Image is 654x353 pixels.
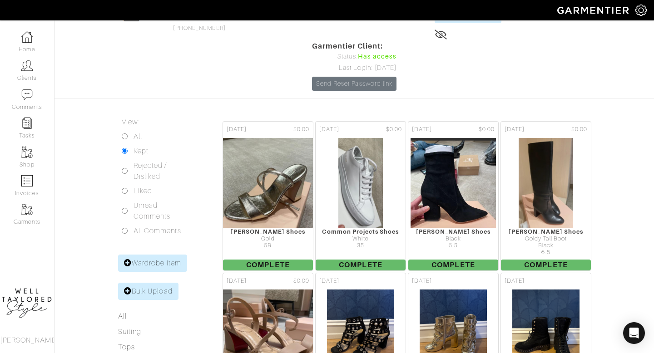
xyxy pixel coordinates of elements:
[316,260,406,270] span: Complete
[316,242,406,249] div: 35
[407,120,500,272] a: [DATE] $0.00 [PERSON_NAME] Shoes Black 6.5 Complete
[410,137,497,228] img: TgkWECJSYvyFk16vEJUQNYk1
[319,277,339,285] span: [DATE]
[319,125,339,134] span: [DATE]
[408,242,498,249] div: 6.5
[118,343,135,351] a: Tops
[386,125,402,134] span: $0.00
[312,77,396,91] a: Send Reset Password link
[501,260,591,270] span: Complete
[21,118,33,129] img: reminder-icon-8004d30b9f0a5d33ae49ab947aed9ed385cf756f9e5892f1edd6e32f2345188e.png
[227,125,247,134] span: [DATE]
[338,137,384,228] img: h6cw2Sjei6HwyY28PDaZYVBb
[314,120,407,272] a: [DATE] $0.00 Common Projects Shoes White 35 Complete
[223,235,313,242] div: Gold
[505,125,525,134] span: [DATE]
[134,186,152,196] label: Liked
[21,204,33,215] img: garments-icon-b7da505a4dc4fd61783c78ac3ca0ef83fa9d6f193b1c9dc38574b1d14d53ca28.png
[223,242,313,249] div: 6B
[501,228,591,235] div: [PERSON_NAME] Shoes
[219,137,316,228] img: F9wLmN9AYs6bU554YAyUwCRq
[134,160,195,182] label: Rejected / Disliked
[316,228,406,235] div: Common Projects Shoes
[293,277,309,285] span: $0.00
[635,5,647,16] img: gear-icon-white-bd11855cb880d31180b6d7d6211b90ccbf57a29d726f0c71d8c61bd08dd39cc2.png
[134,131,142,142] label: All
[118,328,141,336] a: Suiting
[118,283,178,300] a: Bulk Upload
[412,277,432,285] span: [DATE]
[223,260,313,270] span: Complete
[118,312,127,320] a: All
[293,125,309,134] span: $0.00
[571,125,587,134] span: $0.00
[134,146,149,157] label: Kept
[623,322,645,344] div: Open Intercom Messenger
[223,228,313,235] div: [PERSON_NAME] Shoes
[553,2,635,18] img: garmentier-logo-header-white-b43fb05a5012e4ada735d5af1a66efaba907eab6374d6393d1fbf88cb4ef424d.png
[479,125,495,134] span: $0.00
[21,147,33,158] img: garments-icon-b7da505a4dc4fd61783c78ac3ca0ef83fa9d6f193b1c9dc38574b1d14d53ca28.png
[222,120,314,272] a: [DATE] $0.00 [PERSON_NAME] Shoes Gold 6B Complete
[501,249,591,256] div: 6.5
[122,117,139,127] label: View:
[412,125,432,134] span: [DATE]
[505,277,525,285] span: [DATE]
[21,31,33,43] img: dashboard-icon-dbcd8f5a0b271acd01030246c82b418ddd0df26cd7fceb0bd07c9910d44c42f6.png
[358,52,397,62] span: Has access
[316,235,406,242] div: White
[134,226,181,236] label: All Comments
[408,235,498,242] div: Black
[501,235,591,242] div: Goldy Tall Boot
[312,41,396,52] span: Garmentier Client:
[312,63,396,73] div: Last Login: [DATE]
[500,120,592,272] a: [DATE] $0.00 [PERSON_NAME] Shoes Goldy Tall Boot Black 6.5 Complete
[21,89,33,100] img: comment-icon-a0a6a9ef722e966f86d9cbdc48e553b5cf19dbc54f86b18d962a5391bc8f6eb6.png
[227,277,247,285] span: [DATE]
[408,260,498,270] span: Complete
[312,52,396,62] div: Status:
[118,255,187,272] a: Wardrobe Item
[134,200,195,222] label: Unread Comments
[21,60,33,71] img: clients-icon-6bae9207a08558b7cb47a8932f037763ab4055f8c8b6bfacd5dc20c3e0201464.png
[408,228,498,235] div: [PERSON_NAME] Shoes
[21,175,33,186] img: orders-icon-0abe47150d42831381b5fb84f609e132dff9fe21cb692f30cb5eec754e2cba89.png
[501,242,591,249] div: Black
[518,137,573,228] img: vu1z575A3c3yqQoBsEaEBZ3W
